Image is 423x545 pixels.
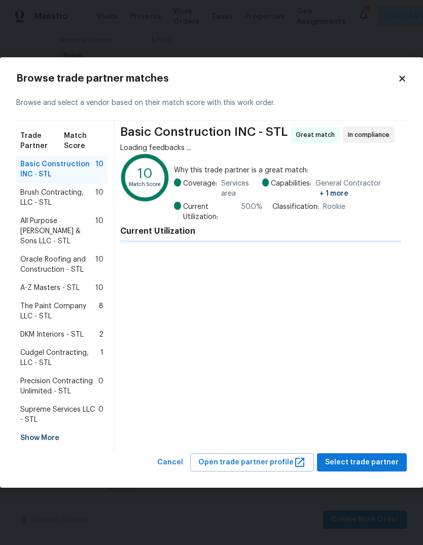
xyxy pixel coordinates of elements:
[20,255,95,275] span: Oracle Roofing and Construction - STL
[64,131,103,151] span: Match Score
[16,86,407,121] div: Browse and select a vendor based on their match score with this work order.
[174,165,401,175] span: Why this trade partner is a great match:
[20,188,95,208] span: Brush Contracting, LLC - STL
[16,74,398,84] h2: Browse trade partner matches
[153,453,187,472] button: Cancel
[183,178,217,199] span: Coverage:
[100,348,103,368] span: 1
[20,301,99,321] span: The Paint Company LLC - STL
[129,181,161,187] text: Match Score
[241,202,262,222] span: 50.0 %
[16,429,108,447] div: Show More
[323,202,345,212] span: Rookie
[183,202,237,222] span: Current Utilization:
[20,405,98,425] span: Supreme Services LLC - STL
[137,166,153,180] text: 10
[95,188,103,208] span: 10
[315,178,401,199] span: General Contractor
[20,348,100,368] span: Cudgel Contracting, LLC - STL
[99,301,103,321] span: 8
[20,376,98,396] span: Precision Contracting Unlimited - STL
[325,456,399,469] span: Select trade partner
[320,190,348,197] span: + 1 more
[348,130,394,140] span: In compliance
[198,456,306,469] span: Open trade partner profile
[317,453,407,472] button: Select trade partner
[20,330,84,340] span: DKM Interiors - STL
[20,216,95,246] span: All Purpose [PERSON_NAME] & Sons LLC - STL
[98,405,103,425] span: 0
[190,453,314,472] button: Open trade partner profile
[120,226,401,236] h4: Current Utilization
[157,456,183,469] span: Cancel
[99,330,103,340] span: 2
[95,255,103,275] span: 10
[95,216,103,246] span: 10
[296,130,339,140] span: Great match
[95,283,103,293] span: 10
[271,178,311,199] span: Capabilities:
[221,178,262,199] span: Services area
[120,143,401,153] div: Loading feedbacks ...
[20,131,64,151] span: Trade Partner
[95,159,103,179] span: 10
[20,159,95,179] span: Basic Construction INC - STL
[20,283,80,293] span: A-Z Masters - STL
[98,376,103,396] span: 0
[120,127,288,143] span: Basic Construction INC - STL
[272,202,319,212] span: Classification:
